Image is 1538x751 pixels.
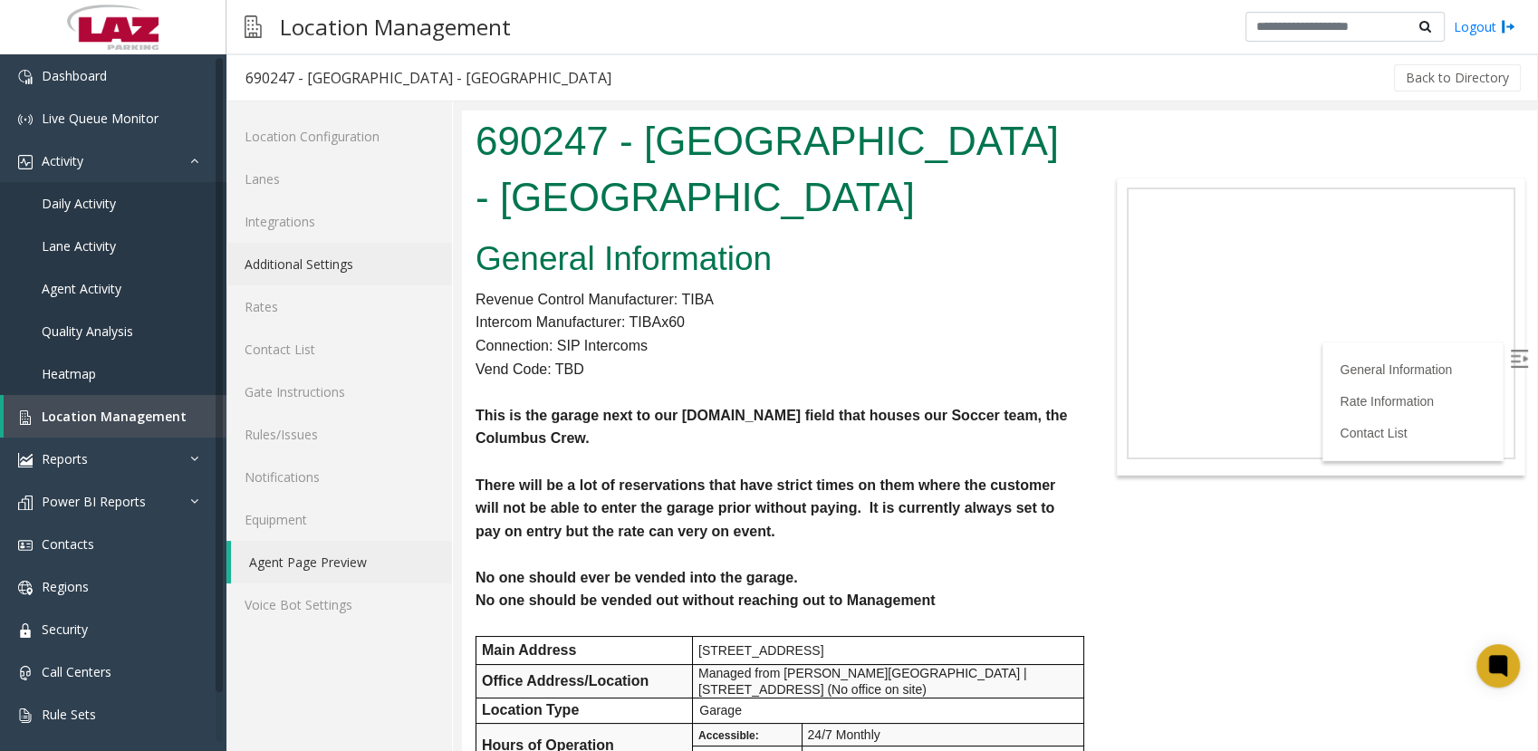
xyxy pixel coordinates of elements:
b: Office Address/Location [20,563,187,578]
a: Gate Instructions [226,371,452,413]
h1: 690247 - [GEOGRAPHIC_DATA] - [GEOGRAPHIC_DATA] [14,3,613,114]
p: Intercom Manufacturer: TIBAx60 [14,200,613,224]
img: 'icon' [18,453,33,467]
p: Vend Code: TBD [14,247,613,271]
span: 24/7 Monthly [346,617,418,631]
img: 'icon' [18,708,33,723]
span: Security [42,621,88,638]
span: Heatmap [42,365,96,382]
span: Accessible: [236,619,297,631]
span: No one should ever be vended into the garage. [14,459,336,475]
b: Hours of Operation [20,627,152,642]
span: Quality Analysis [42,323,133,340]
span: Activity [42,152,83,169]
span: Power BI Reports [42,493,146,510]
h2: General Information [14,125,613,172]
span: Reports [42,450,88,467]
a: General Information [878,252,990,266]
a: Contact List [878,315,945,330]
img: 'icon' [18,496,33,510]
a: Voice Bot Settings [226,583,452,626]
span: There will be a lot of reservations that have strict times on them where the customer will not be... [14,367,593,428]
img: 'icon' [18,155,33,169]
b: Location Type [20,592,117,607]
img: 'icon' [18,410,33,425]
b: Main Address [20,532,114,547]
a: Rules/Issues [226,413,452,456]
img: 'icon' [18,623,33,638]
a: Contact List [226,328,452,371]
a: Lanes [226,158,452,200]
span: Revenue Control Manufacturer: TIBA [14,181,252,197]
button: Back to Directory [1394,64,1521,91]
img: 'icon' [18,666,33,680]
span: Columbus Crew Games & other special events [346,640,609,654]
span: Live Queue Monitor [42,110,159,127]
span: Managed from [PERSON_NAME][GEOGRAPHIC_DATA] | [STREET_ADDRESS] (No office on site) [236,555,565,586]
a: Logout [1454,17,1515,36]
img: 'icon' [18,538,33,553]
img: Open/Close Sidebar Menu [1048,239,1066,257]
img: logout [1501,17,1515,36]
div: 690247 - [GEOGRAPHIC_DATA] - [GEOGRAPHIC_DATA] [245,66,611,90]
a: Agent Page Preview [231,541,452,583]
span: Garage [237,592,280,607]
span: Daily Activity [42,195,116,212]
h3: Location Management [271,5,520,49]
img: 'icon' [18,581,33,595]
a: Location Management [4,395,226,438]
img: 'icon' [18,112,33,127]
span: Rule Sets [42,706,96,723]
img: pageIcon [245,5,262,49]
span: Dashboard [42,67,107,84]
span: Location Management [42,408,187,425]
span: Call Centers [42,663,111,680]
a: Additional Settings [226,243,452,285]
p: Connection: SIP Intercoms [14,224,613,247]
a: Rates [226,285,452,328]
span: [STREET_ADDRESS] [236,533,361,547]
a: Integrations [226,200,452,243]
span: This is the garage next to our [DOMAIN_NAME] field that houses our Soccer team, the Columbus Crew. [14,297,605,336]
span: Agent Activity [42,280,121,297]
span: Regions [42,578,89,595]
span: No one should be vended out without reaching out to Management [14,482,474,497]
img: 'icon' [18,70,33,84]
a: Rate Information [878,284,972,298]
a: Equipment [226,498,452,541]
span: Contacts [42,535,94,553]
a: Notifications [226,456,452,498]
a: Location Configuration [226,115,452,158]
span: Lane Activity [42,237,116,255]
